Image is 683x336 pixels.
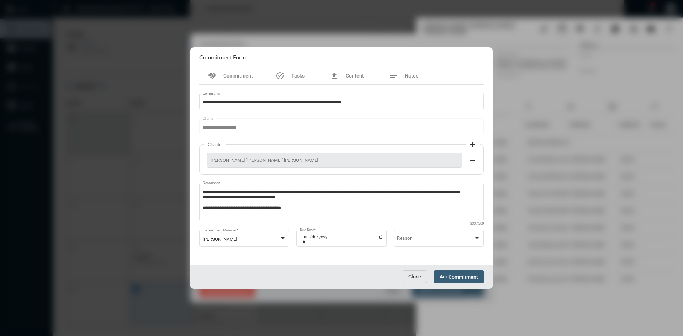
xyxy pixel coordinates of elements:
[199,54,246,60] h2: Commitment Form
[211,158,458,163] span: [PERSON_NAME] "[PERSON_NAME]" [PERSON_NAME]
[223,73,253,79] span: Commitment
[405,73,418,79] span: Notes
[346,73,364,79] span: Content
[449,274,478,280] span: Commitment
[468,140,477,149] mat-icon: add
[203,236,237,242] span: [PERSON_NAME]
[470,222,484,226] mat-hint: 233 / 200
[291,73,305,79] span: Tasks
[276,71,284,80] mat-icon: task_alt
[403,270,427,283] button: Close
[330,71,339,80] mat-icon: file_upload
[440,274,478,279] span: Add
[408,274,421,279] span: Close
[434,270,484,283] button: AddCommitment
[389,71,398,80] mat-icon: notes
[204,142,226,147] label: Clients:
[208,71,216,80] mat-icon: handshake
[468,156,477,165] mat-icon: remove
